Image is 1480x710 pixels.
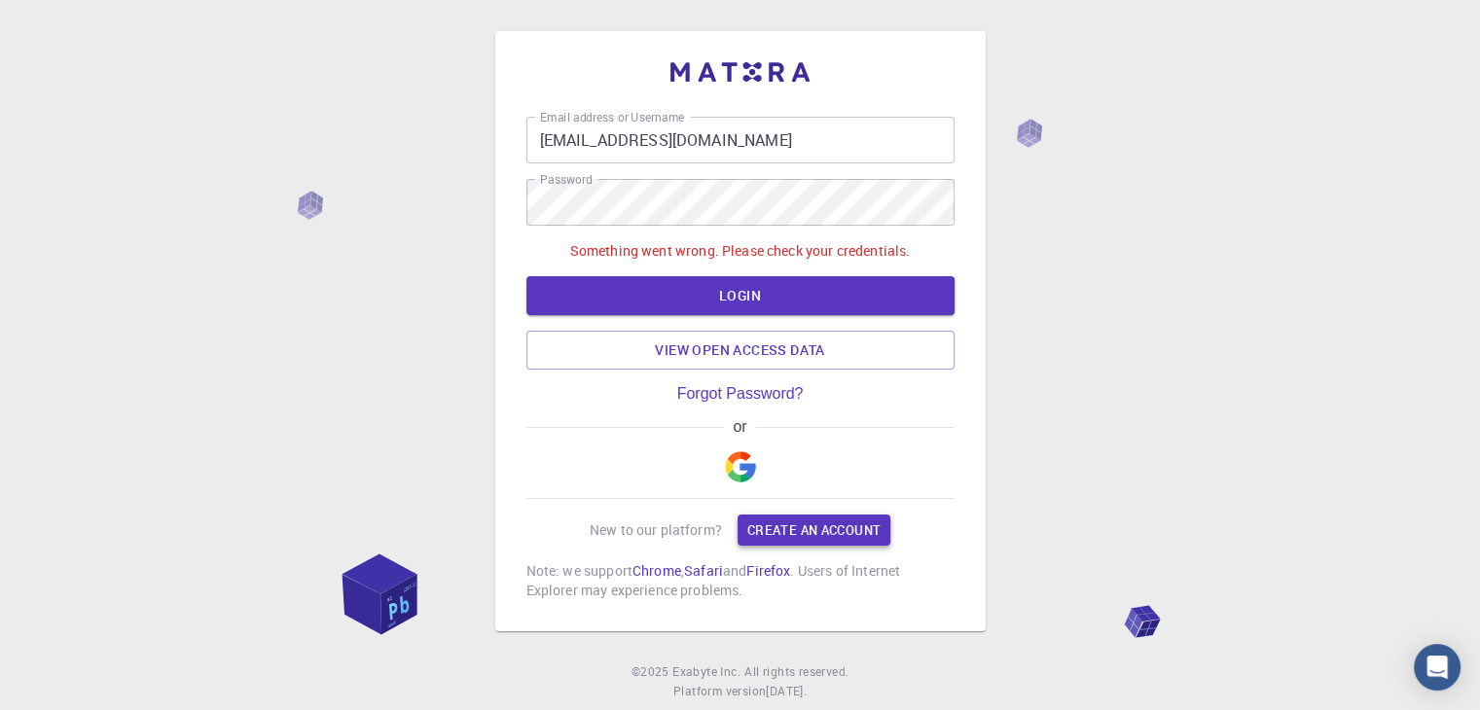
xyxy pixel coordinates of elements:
[684,561,723,580] a: Safari
[1414,644,1461,691] div: Open Intercom Messenger
[540,171,592,188] label: Password
[632,662,672,682] span: © 2025
[746,561,790,580] a: Firefox
[724,418,756,436] span: or
[526,276,955,315] button: LOGIN
[672,663,740,679] span: Exabyte Inc.
[570,241,911,261] p: Something went wrong. Please check your credentials.
[766,683,807,698] span: [DATE] .
[725,451,756,482] img: Google
[632,561,681,580] a: Chrome
[540,109,684,125] label: Email address or Username
[677,385,804,403] a: Forgot Password?
[673,682,766,701] span: Platform version
[766,682,807,701] a: [DATE].
[590,520,722,540] p: New to our platform?
[744,662,848,682] span: All rights reserved.
[526,561,955,600] p: Note: we support , and . Users of Internet Explorer may experience problems.
[738,515,890,546] a: Create an account
[672,662,740,682] a: Exabyte Inc.
[526,331,955,370] a: View open access data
